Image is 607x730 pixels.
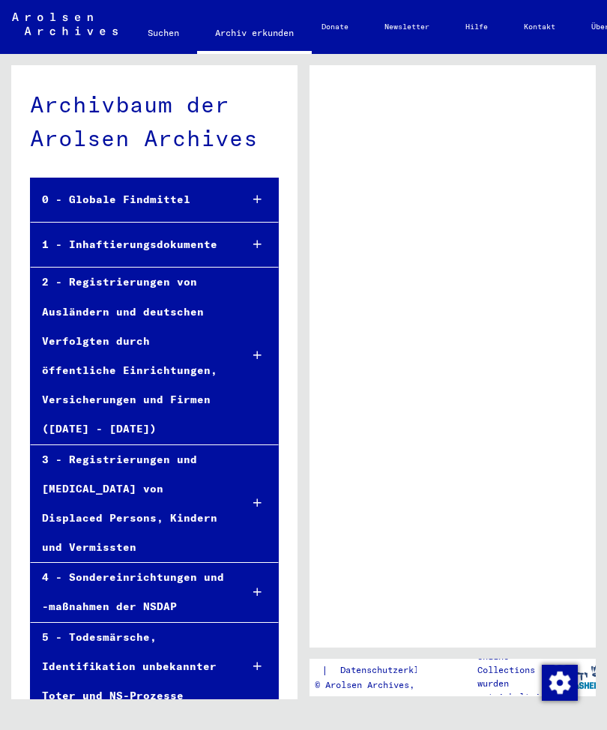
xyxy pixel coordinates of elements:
img: yv_logo.png [550,658,606,696]
a: Donate [303,9,366,45]
div: 4 - Sondereinrichtungen und -maßnahmen der NSDAP [31,563,229,621]
img: Zustimmung ändern [542,665,578,701]
div: | [262,663,463,678]
div: 0 - Globale Findmittel [31,185,229,214]
a: Kontakt [506,9,573,45]
a: Suchen [130,15,197,51]
a: Hilfe [447,9,506,45]
div: 5 - Todesmärsche, Identifikation unbekannter Toter und NS-Prozesse [31,623,229,711]
a: Datenschutzerklärung [328,663,463,678]
div: 1 - Inhaftierungsdokumente [31,230,229,259]
a: Newsletter [366,9,447,45]
div: 2 - Registrierungen von Ausländern und deutschen Verfolgten durch öffentliche Einrichtungen, Vers... [31,268,229,444]
div: Archivbaum der Arolsen Archives [30,88,279,155]
img: Arolsen_neg.svg [12,13,118,35]
a: Archiv erkunden [197,15,312,54]
div: 3 - Registrierungen und [MEDICAL_DATA] von Displaced Persons, Kindern und Vermissten [31,445,229,563]
p: Copyright © Arolsen Archives, 2021 [262,678,463,692]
